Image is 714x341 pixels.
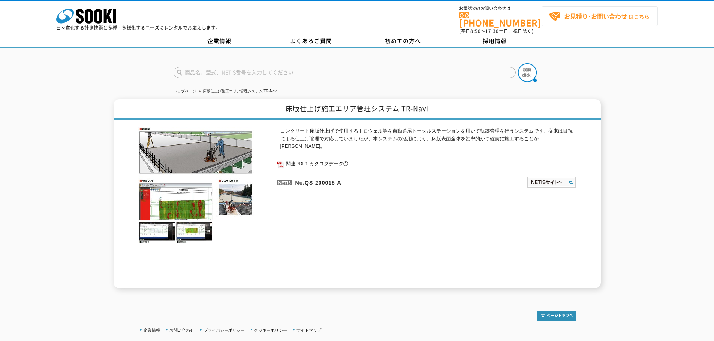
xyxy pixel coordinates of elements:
span: 17:30 [485,28,499,34]
a: クッキーポリシー [254,328,287,332]
a: 企業情報 [174,36,265,47]
h1: 床版仕上げ施工エリア管理システム TR-Navi [114,99,601,120]
strong: お見積り･お問い合わせ [564,12,627,21]
p: 日々進化する計測技術と多種・多様化するニーズにレンタルでお応えします。 [56,25,220,30]
a: お問い合わせ [169,328,194,332]
img: 床版仕上げ施工エリア管理システム TR-Navi [138,127,254,243]
img: NETISサイトへ [527,176,576,188]
li: 床版仕上げ施工エリア管理システム TR-Navi [197,88,277,95]
a: お見積り･お問い合わせはこちら [542,6,658,26]
a: サイトマップ [296,328,321,332]
a: 採用情報 [449,36,541,47]
img: btn_search.png [518,63,537,82]
span: はこちら [549,11,650,22]
img: トップページへ [537,311,576,321]
a: トップページ [174,89,196,93]
a: 企業情報 [144,328,160,332]
span: 初めての方へ [385,37,421,45]
a: 関連PDF1 カタログデータ① [277,159,576,169]
p: コンクリート床版仕上げで使用するトロウェル等を自動追尾トータルステーションを用いて軌跡管理を行うシステムです。従来は目視による仕上げ管理で対応していましたが、本システムの活用により、床版表面全体... [280,127,576,150]
span: 8:50 [470,28,481,34]
span: (平日 ～ 土日、祝日除く) [459,28,533,34]
p: No.QS-200015-A [277,173,454,191]
a: プライバシーポリシー [204,328,245,332]
a: 初めての方へ [357,36,449,47]
a: よくあるご質問 [265,36,357,47]
input: 商品名、型式、NETIS番号を入力してください [174,67,516,78]
a: [PHONE_NUMBER] [459,12,542,27]
span: お電話でのお問い合わせは [459,6,542,11]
